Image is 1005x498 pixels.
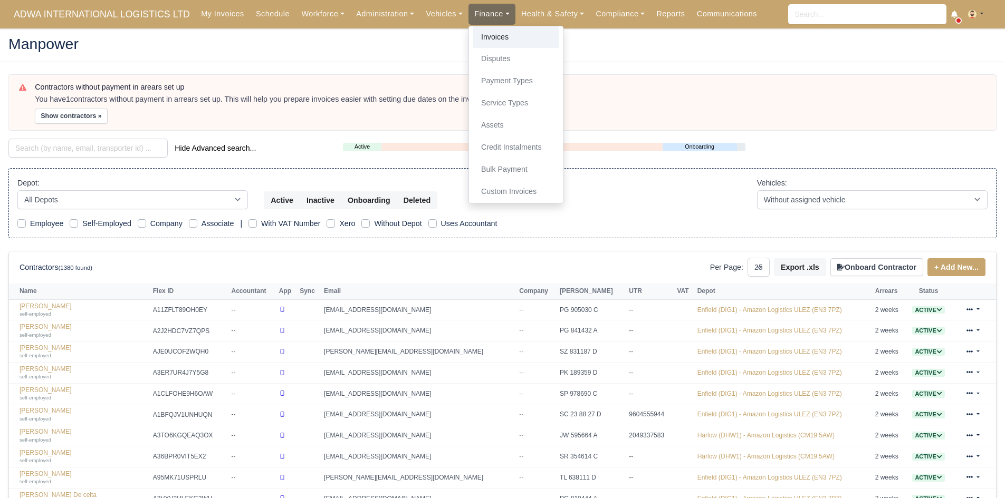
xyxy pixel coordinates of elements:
[229,404,276,425] td: --
[519,453,523,460] span: --
[873,467,906,488] td: 2 weeks
[473,136,559,159] a: Credit Instalments
[626,425,674,446] td: 2049337583
[321,383,516,404] td: [EMAIL_ADDRESS][DOMAIN_NAME]
[912,411,944,418] span: Active
[519,390,523,397] span: --
[626,320,674,341] td: --
[20,302,148,318] a: [PERSON_NAME] self-employed
[20,416,51,422] small: self-employed
[20,374,51,379] small: self-employed
[557,284,626,299] th: [PERSON_NAME]
[339,218,355,230] label: Xero
[20,470,148,485] a: [PERSON_NAME] self-employed
[912,348,944,356] span: Active
[473,70,559,92] a: Payment Types
[912,411,944,418] a: Active
[300,191,341,209] button: Inactive
[912,390,944,397] a: Active
[150,383,229,404] td: A1CLFOHE9H6OAW
[626,383,674,404] td: --
[240,219,242,228] span: |
[912,327,944,335] span: Active
[697,327,842,334] a: Enfield (DIG1) - Amazon Logistics ULEZ (EN3 7PZ)
[519,411,523,418] span: --
[321,299,516,320] td: [EMAIL_ADDRESS][DOMAIN_NAME]
[557,362,626,383] td: PK 189359 D
[516,284,557,299] th: Company
[697,306,842,314] a: Enfield (DIG1) - Amazon Logistics ULEZ (EN3 7PZ)
[873,446,906,467] td: 2 weeks
[473,181,559,203] a: Custom Invoices
[519,474,523,481] span: --
[20,311,51,317] small: self-employed
[710,261,743,274] label: Per Page:
[557,467,626,488] td: TL 638111 D
[321,467,516,488] td: [PERSON_NAME][EMAIL_ADDRESS][DOMAIN_NAME]
[321,362,516,383] td: [EMAIL_ADDRESS][DOMAIN_NAME]
[912,453,944,461] span: Active
[873,284,906,299] th: Arrears
[150,341,229,363] td: AJE0UCOF2WQH0
[441,218,497,230] label: Uses Accountant
[912,432,944,440] span: Active
[557,404,626,425] td: SC 23 88 27 D
[697,369,842,376] a: Enfield (DIG1) - Amazon Logistics ULEZ (EN3 7PZ)
[473,48,559,70] a: Disputes
[20,437,51,443] small: self-employed
[674,284,694,299] th: VAT
[697,411,842,418] a: Enfield (DIG1) - Amazon Logistics ULEZ (EN3 7PZ)
[250,4,295,24] a: Schedule
[150,467,229,488] td: A95MK71USPRLU
[66,95,70,103] strong: 1
[59,265,93,271] small: (1380 found)
[229,446,276,467] td: --
[20,386,148,402] a: [PERSON_NAME] self-employed
[20,353,51,358] small: self-employed
[168,139,263,157] button: Hide Advanced search...
[473,114,559,136] a: Assets
[150,425,229,446] td: A3TO6KGQEAQ3OX
[697,432,835,439] a: Harlow (DHW1) - Amazon Logistics (CM19 5AW)
[952,447,1005,498] iframe: Chat Widget
[9,284,150,299] th: Name
[830,258,923,276] button: Onboard Contractor
[229,362,276,383] td: --
[229,341,276,363] td: --
[1,28,1004,62] div: Manpower
[557,320,626,341] td: PG 841432 A
[229,284,276,299] th: Accountant
[519,432,523,439] span: --
[519,327,523,334] span: --
[321,425,516,446] td: [EMAIL_ADDRESS][DOMAIN_NAME]
[912,432,944,439] a: Active
[82,218,131,230] label: Self-Employed
[374,218,422,230] label: Without Depot
[150,284,229,299] th: Flex ID
[912,348,944,355] a: Active
[20,332,51,338] small: self-employed
[8,4,195,25] a: ADWA INTERNATIONAL LOGISTICS LTD
[873,404,906,425] td: 2 weeks
[35,94,986,105] div: You have contractors without payment in arrears set up. This will help you prepare invoices easie...
[557,299,626,320] td: PG 905030 C
[912,369,944,376] a: Active
[590,4,650,24] a: Compliance
[626,362,674,383] td: --
[295,4,350,24] a: Workforce
[20,449,148,464] a: [PERSON_NAME] self-employed
[397,191,437,209] button: Deleted
[906,284,951,299] th: Status
[626,341,674,363] td: --
[557,446,626,467] td: SR 354614 C
[697,453,835,460] a: Harlow (DHW1) - Amazon Logistics (CM19 5AW)
[626,284,674,299] th: UTR
[519,348,523,355] span: --
[229,299,276,320] td: --
[912,327,944,334] a: Active
[912,306,944,314] span: Active
[20,365,148,380] a: [PERSON_NAME] self-employed
[150,218,183,230] label: Company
